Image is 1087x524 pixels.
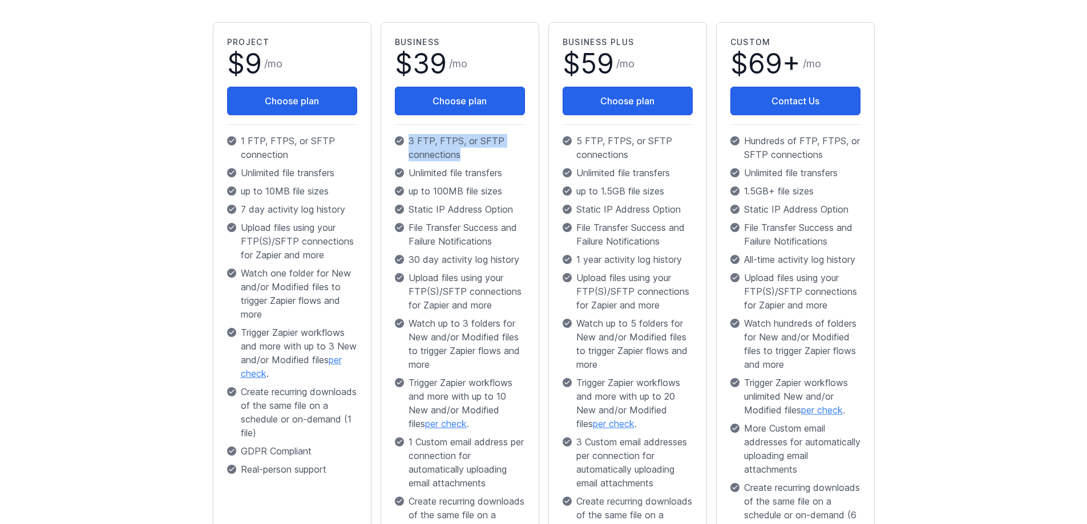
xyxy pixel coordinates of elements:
p: Watch hundreds of folders for New and/or Modified files to trigger Zapier flows and more [730,316,860,371]
button: Choose plan [395,87,525,115]
p: Unlimited file transfers [227,166,357,180]
p: Real-person support [227,462,357,476]
span: $ [227,50,262,78]
span: 39 [413,47,447,80]
span: 9 [245,47,262,80]
p: More Custom email addresses for automatically uploading email attachments [730,421,860,476]
span: 69+ [748,47,801,80]
button: Choose plan [227,87,357,115]
p: 5 FTP, FTPS, or SFTP connections [563,134,693,161]
a: per check [425,418,467,429]
p: 1 Custom email address per connection for automatically uploading email attachments [395,435,525,490]
span: Trigger Zapier workflows and more with up to 3 New and/or Modified files . [241,326,357,380]
iframe: Drift Widget Chat Controller [1030,467,1073,510]
p: Static IP Address Option [563,202,693,216]
span: $ [730,50,801,78]
p: All-time activity log history [730,253,860,266]
a: per check [801,404,843,416]
span: / [264,56,282,72]
p: Unlimited file transfers [730,166,860,180]
p: 3 FTP, FTPS, or SFTP connections [395,134,525,161]
h2: Business Plus [563,36,693,48]
span: Trigger Zapier workflows and more with up to 20 New and/or Modified files . [576,376,693,430]
span: / [616,56,635,72]
span: Trigger Zapier workflows and more with up to 10 New and/or Modified files . [409,376,525,430]
span: $ [395,50,447,78]
p: Watch one folder for New and/or Modified files to trigger Zapier flows and more [227,266,357,321]
span: Trigger Zapier workflows unlimited New and/or Modified files . [744,376,860,417]
p: Watch up to 5 folders for New and/or Modified files to trigger Zapier flows and more [563,316,693,371]
p: GDPR Compliant [227,444,357,458]
p: Upload files using your FTP(S)/SFTP connections for Zapier and more [227,221,357,262]
p: up to 100MB file sizes [395,184,525,198]
span: / [449,56,467,72]
span: mo [620,58,635,70]
p: 1 year activity log history [563,253,693,266]
p: Static IP Address Option [395,202,525,216]
p: File Transfer Success and Failure Notifications [730,221,860,248]
a: per check [593,418,635,429]
p: Hundreds of FTP, FTPS, or SFTP connections [730,134,860,161]
span: 59 [580,47,614,80]
p: up to 10MB file sizes [227,184,357,198]
span: $ [563,50,614,78]
p: File Transfer Success and Failure Notifications [563,221,693,248]
p: Unlimited file transfers [563,166,693,180]
button: Choose plan [563,87,693,115]
p: Upload files using your FTP(S)/SFTP connections for Zapier and more [395,271,525,312]
h2: Custom [730,36,860,48]
p: Create recurring downloads of the same file on a schedule or on-demand (1 file) [227,385,357,440]
span: / [803,56,821,72]
p: 1.5GB+ file sizes [730,184,860,198]
p: 30 day activity log history [395,253,525,266]
p: Unlimited file transfers [395,166,525,180]
span: mo [806,58,821,70]
p: 7 day activity log history [227,202,357,216]
p: 1 FTP, FTPS, or SFTP connection [227,134,357,161]
p: Upload files using your FTP(S)/SFTP connections for Zapier and more [730,271,860,312]
span: mo [268,58,282,70]
p: up to 1.5GB file sizes [563,184,693,198]
h2: Project [227,36,357,48]
h2: Business [395,36,525,48]
p: File Transfer Success and Failure Notifications [395,221,525,248]
p: Upload files using your FTP(S)/SFTP connections for Zapier and more [563,271,693,312]
a: per check [241,354,342,379]
span: mo [452,58,467,70]
p: Watch up to 3 folders for New and/or Modified files to trigger Zapier flows and more [395,316,525,371]
p: 3 Custom email addresses per connection for automatically uploading email attachments [563,435,693,490]
a: Contact Us [730,87,860,115]
p: Static IP Address Option [730,202,860,216]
